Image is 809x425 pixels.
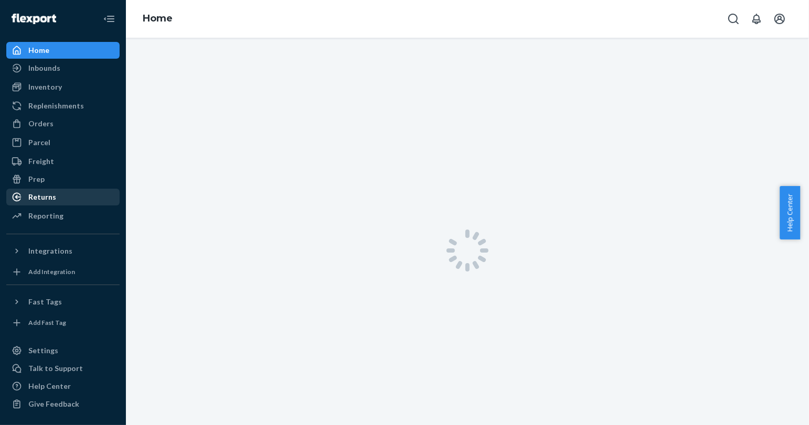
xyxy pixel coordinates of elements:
[28,45,49,56] div: Home
[28,63,60,73] div: Inbounds
[28,345,58,356] div: Settings
[28,246,72,256] div: Integrations
[6,293,120,310] button: Fast Tags
[28,297,62,307] div: Fast Tags
[6,342,120,359] a: Settings
[28,174,45,184] div: Prep
[28,192,56,202] div: Returns
[134,4,181,34] ol: breadcrumbs
[6,153,120,170] a: Freight
[780,186,800,239] button: Help Center
[746,8,767,29] button: Open notifications
[6,396,120,412] button: Give Feedback
[6,79,120,95] a: Inventory
[28,82,62,92] div: Inventory
[28,318,66,327] div: Add Fast Tag
[723,8,744,29] button: Open Search Box
[28,156,54,167] div: Freight
[6,189,120,205] a: Returns
[99,8,120,29] button: Close Navigation
[28,101,84,111] div: Replenishments
[6,60,120,77] a: Inbounds
[6,360,120,377] button: Talk to Support
[28,267,75,276] div: Add Integration
[143,13,173,24] a: Home
[6,264,120,280] a: Add Integration
[6,378,120,395] a: Help Center
[12,14,56,24] img: Flexport logo
[28,211,63,221] div: Reporting
[6,208,120,224] a: Reporting
[6,171,120,188] a: Prep
[28,399,79,409] div: Give Feedback
[6,42,120,59] a: Home
[6,97,120,114] a: Replenishments
[28,363,83,374] div: Talk to Support
[28,118,54,129] div: Orders
[769,8,790,29] button: Open account menu
[28,137,50,148] div: Parcel
[6,314,120,331] a: Add Fast Tag
[6,243,120,259] button: Integrations
[6,134,120,151] a: Parcel
[6,115,120,132] a: Orders
[28,381,71,391] div: Help Center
